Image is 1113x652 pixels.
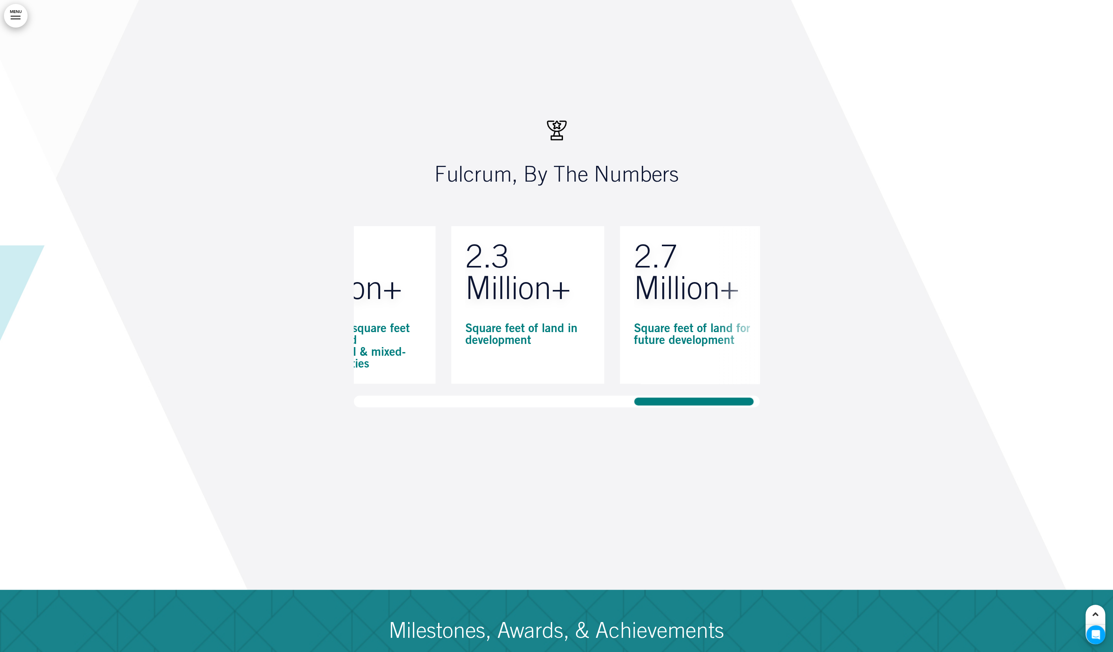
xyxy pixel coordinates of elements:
h6: Square feet of land in development [465,323,588,347]
img: 1733763304990-streamline-icon-award-trophy140x140.png [547,121,567,140]
h6: Square feet of land for future development [634,323,756,347]
span: Milestones, Awards, & Achievements [389,617,724,643]
a: MENU [4,4,28,28]
h2: 2.7 Million+ [634,240,756,303]
h1: Fulcrum, By The Numbers [354,163,760,206]
h6: Combined square feet of managed commercial & mixed-use properties [297,323,419,370]
h2: 2.2 Million+ [297,240,419,303]
h2: 2.3 Million+ [465,240,588,303]
div: Open Intercom Messenger [1086,625,1105,644]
